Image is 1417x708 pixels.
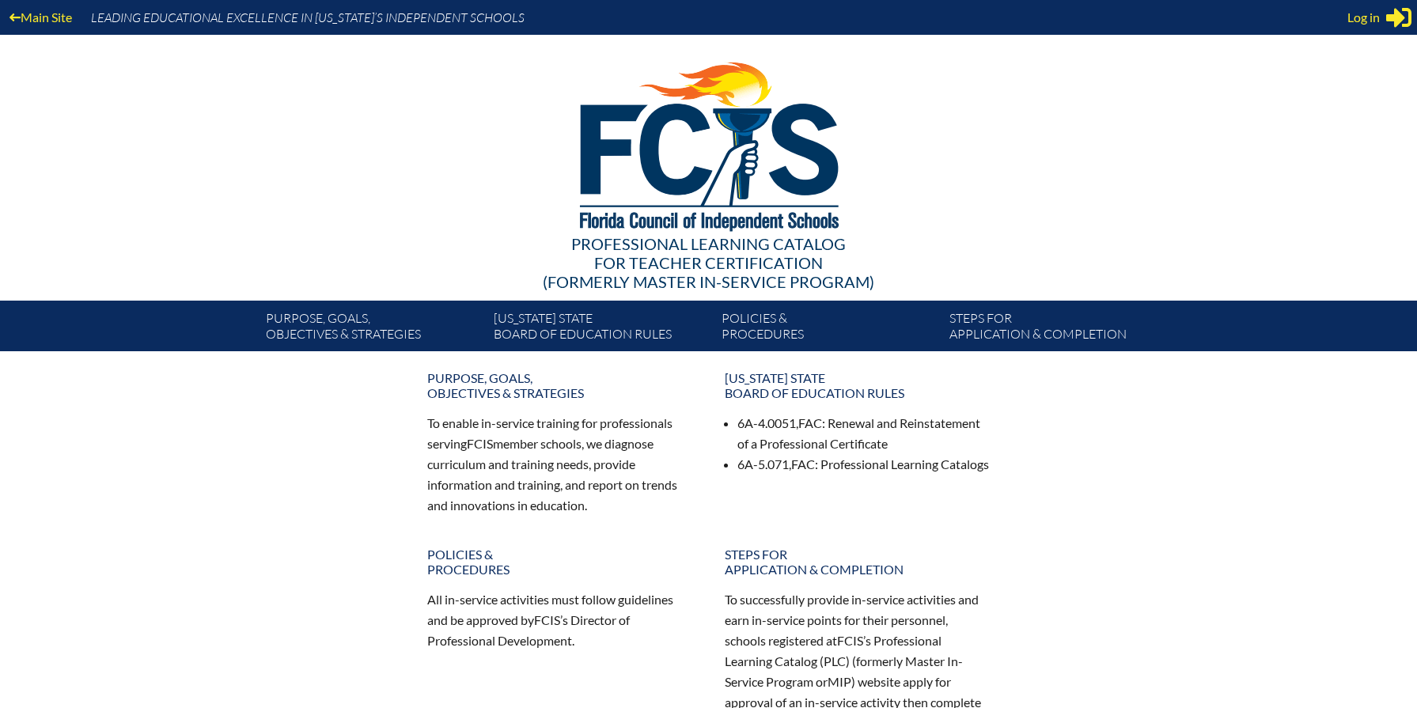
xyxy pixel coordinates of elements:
[837,633,863,648] span: FCIS
[828,674,851,689] span: MIP
[798,415,822,430] span: FAC
[715,364,1000,407] a: [US_STATE] StateBoard of Education rules
[545,35,872,251] img: FCISlogo221.eps
[715,307,943,351] a: Policies &Procedures
[260,307,487,351] a: Purpose, goals,objectives & strategies
[824,653,846,668] span: PLC
[534,612,560,627] span: FCIS
[943,307,1171,351] a: Steps forapplication & completion
[3,6,78,28] a: Main Site
[418,540,703,583] a: Policies &Procedures
[1347,8,1380,27] span: Log in
[427,413,693,515] p: To enable in-service training for professionals serving member schools, we diagnose curriculum an...
[253,234,1165,291] div: Professional Learning Catalog (formerly Master In-service Program)
[737,413,991,454] li: 6A-4.0051, : Renewal and Reinstatement of a Professional Certificate
[487,307,715,351] a: [US_STATE] StateBoard of Education rules
[1386,5,1411,30] svg: Sign in or register
[791,456,815,471] span: FAC
[715,540,1000,583] a: Steps forapplication & completion
[594,253,823,272] span: for Teacher Certification
[418,364,703,407] a: Purpose, goals,objectives & strategies
[467,436,493,451] span: FCIS
[737,454,991,475] li: 6A-5.071, : Professional Learning Catalogs
[427,589,693,651] p: All in-service activities must follow guidelines and be approved by ’s Director of Professional D...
